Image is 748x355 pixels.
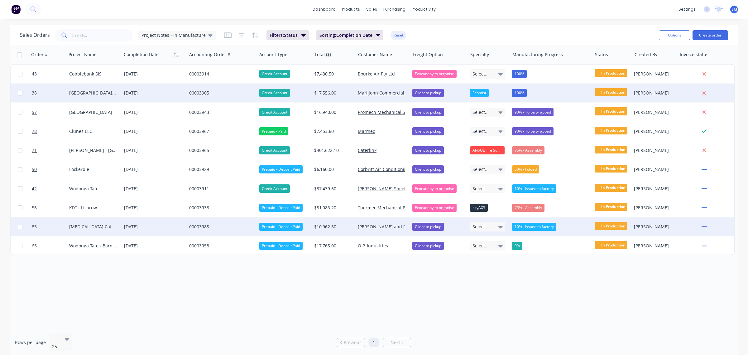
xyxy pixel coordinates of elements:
[634,243,672,249] div: [PERSON_NAME]
[512,223,556,231] div: 10% - Issued to factory
[32,179,69,198] a: 42
[189,147,251,153] div: 00003965
[512,70,527,78] div: 100%
[595,241,632,249] span: In Production
[69,166,117,173] div: Lockerbie
[470,51,489,58] div: Specialty
[314,128,351,134] div: $7,453.60
[680,51,708,58] div: Invoice status
[344,339,362,346] span: Previous
[259,223,303,231] div: Prepaid - Deposit Paid
[15,339,46,346] span: Rows per page
[32,84,69,102] a: 38
[314,90,351,96] div: $17,556.00
[634,109,672,115] div: [PERSON_NAME]
[412,70,457,78] div: Ecocanopy to organise
[32,90,37,96] span: 38
[32,147,37,153] span: 71
[32,236,69,255] a: 65
[259,108,290,116] div: Credit Account
[512,204,544,212] div: 75% - Assembly
[32,205,37,211] span: 56
[409,5,439,14] div: productivity
[412,146,444,154] div: Client to pickup
[259,242,303,250] div: Prepaid - Deposit Paid
[124,223,184,231] div: [DATE]
[391,339,400,346] span: Next
[512,165,539,173] div: 50% - Folded
[32,243,37,249] span: 65
[32,122,69,141] a: 78
[124,127,184,135] div: [DATE]
[595,146,632,153] span: In Production
[124,89,184,97] div: [DATE]
[634,205,672,211] div: [PERSON_NAME]
[32,65,69,83] a: 43
[314,186,351,192] div: $37,439.60
[189,71,251,77] div: 00003914
[189,243,251,249] div: 00003958
[32,141,69,160] a: 71
[358,224,472,230] a: [PERSON_NAME] and [PERSON_NAME] Contracting P.L.
[358,205,419,211] a: Thermec Mechanical Pty. Ltd.
[358,90,420,96] a: Mariljohn Commercial Pty Ltd
[595,107,632,115] span: In Production
[316,30,384,40] button: Sorting:Completion Date
[412,223,444,231] div: Client to pickup
[512,146,544,154] div: 75% - Assembly
[309,5,339,14] a: dashboard
[69,243,117,249] div: Wodonga Tafe - Barnawartha
[634,224,672,230] div: [PERSON_NAME]
[412,184,457,192] div: Ecocanopy to organise
[412,242,444,250] div: Client to pickup
[369,338,379,347] a: Page 1 is your current page
[259,70,290,78] div: Credit Account
[69,90,117,96] div: [GEOGRAPHIC_DATA][PERSON_NAME]
[358,51,392,58] div: Customer Name
[472,71,489,77] span: Select...
[314,71,351,77] div: $7,430.50
[412,127,444,135] div: Client to pickup
[595,165,632,173] span: In Production
[358,109,420,115] a: Promech Mechanical Services
[731,7,737,12] span: EM
[314,205,351,211] div: $51,086.20
[472,166,489,173] span: Select...
[259,165,303,173] div: Prepaid - Deposit Paid
[412,89,444,97] div: Client to pickup
[472,186,489,192] span: Select...
[595,51,608,58] div: Status
[512,51,563,58] div: Manufacturing Progress
[189,186,251,192] div: 00003911
[472,128,489,134] span: Select...
[69,51,97,58] div: Project Name
[124,70,184,78] div: [DATE]
[124,166,184,173] div: [DATE]
[339,5,363,14] div: products
[189,109,251,115] div: 00003943
[358,147,376,153] a: Caterlink
[635,51,657,58] div: Created By
[319,32,372,38] span: Sorting: Completion Date
[189,90,251,96] div: 00003905
[259,127,288,135] div: Prepaid - Paid
[358,128,375,134] a: Marmec
[259,51,287,58] div: Account Type
[634,90,672,96] div: [PERSON_NAME]
[69,109,117,115] div: [GEOGRAPHIC_DATA]
[595,69,632,77] span: In Production
[259,146,290,154] div: Credit Account
[124,204,184,212] div: [DATE]
[32,166,37,173] span: 50
[72,29,133,41] input: Search...
[595,222,632,230] span: In Production
[189,128,251,134] div: 00003967
[358,186,420,192] a: [PERSON_NAME] Sheetmetals
[363,5,380,14] div: sales
[11,5,21,14] img: Factory
[512,108,554,116] div: 90% - To be wrapped
[69,224,117,230] div: [MEDICAL_DATA] Cafe - Cowes
[69,186,117,192] div: Wodonga Tafe
[189,166,251,173] div: 00003929
[259,184,290,192] div: Credit Account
